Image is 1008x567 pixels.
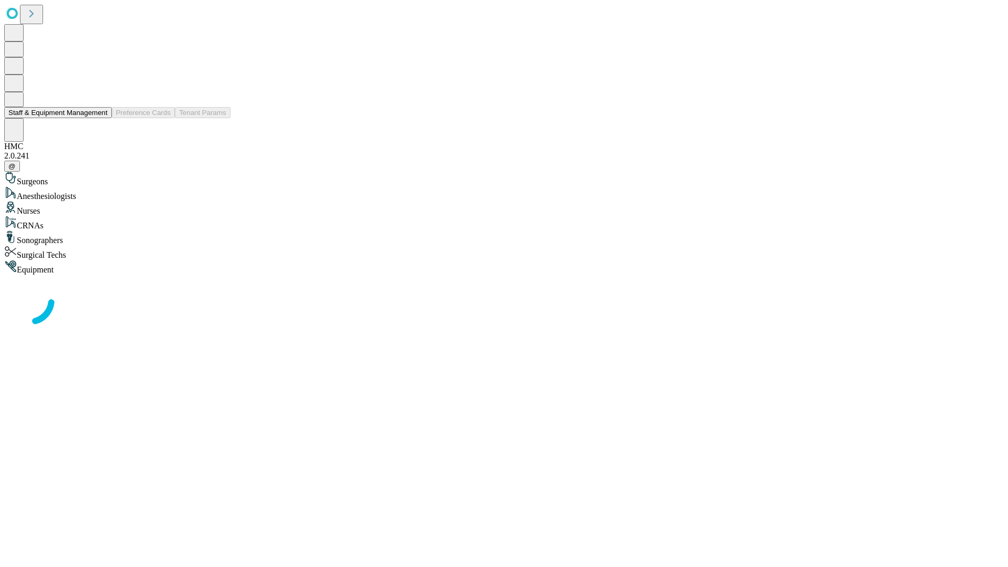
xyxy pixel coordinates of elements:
[4,245,1004,260] div: Surgical Techs
[4,260,1004,275] div: Equipment
[4,201,1004,216] div: Nurses
[175,107,230,118] button: Tenant Params
[4,107,112,118] button: Staff & Equipment Management
[8,162,16,170] span: @
[4,142,1004,151] div: HMC
[4,151,1004,161] div: 2.0.241
[112,107,175,118] button: Preference Cards
[4,216,1004,230] div: CRNAs
[4,186,1004,201] div: Anesthesiologists
[4,172,1004,186] div: Surgeons
[4,161,20,172] button: @
[4,230,1004,245] div: Sonographers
